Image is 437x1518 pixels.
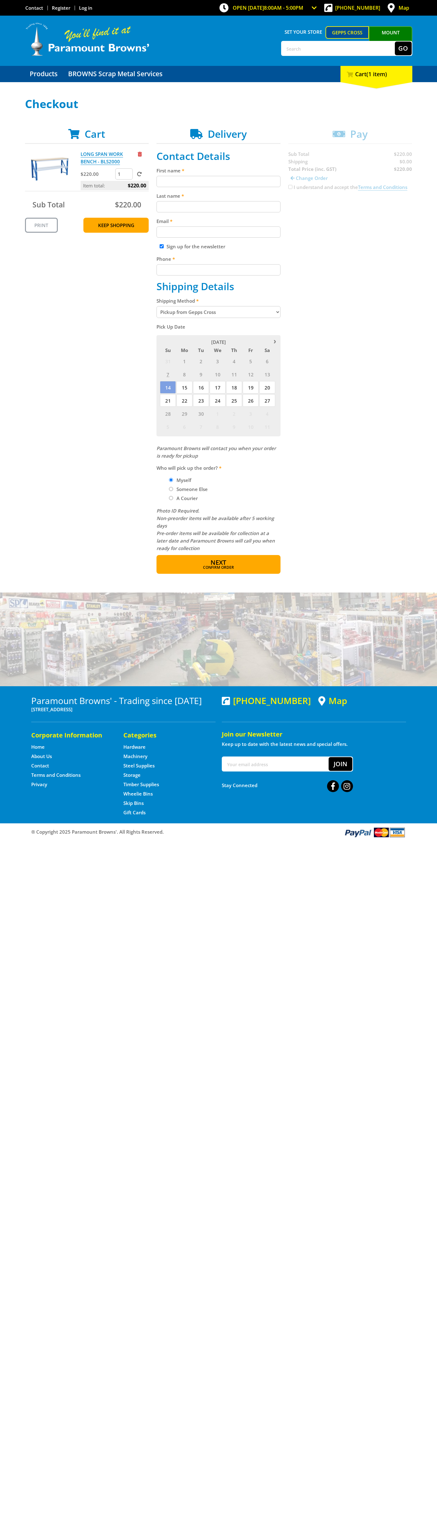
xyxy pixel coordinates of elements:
[176,420,192,433] span: 6
[174,484,210,494] label: Someone Else
[156,167,281,174] label: First name
[31,150,68,188] img: LONG SPAN WORK BENCH - BLS2000
[25,22,150,57] img: Paramount Browns'
[25,5,43,11] a: Go to the Contact page
[243,346,259,354] span: Fr
[123,781,159,788] a: Go to the Timber Supplies page
[25,98,412,110] h1: Checkout
[156,226,281,238] input: Please enter your email address.
[243,394,259,407] span: 26
[193,394,209,407] span: 23
[123,762,155,769] a: Go to the Steel Supplies page
[222,757,329,771] input: Your email address
[340,66,412,82] div: Cart
[31,772,81,778] a: Go to the Terms and Conditions page
[25,826,412,838] div: ® Copyright 2025 Paramount Browns'. All Rights Reserved.
[170,566,267,569] span: Confirm order
[211,339,226,345] span: [DATE]
[318,696,347,706] a: View a map of Gepps Cross location
[156,445,276,459] em: Paramount Browns will contact you when your order is ready for pickup
[52,5,70,11] a: Go to the registration page
[160,368,176,380] span: 7
[25,218,58,233] a: Print
[123,731,203,740] h5: Categories
[160,407,176,420] span: 28
[32,200,65,210] span: Sub Total
[210,407,226,420] span: 1
[138,151,142,157] a: Remove from cart
[369,26,412,50] a: Mount [PERSON_NAME]
[174,493,200,504] label: A Courier
[210,394,226,407] span: 24
[259,368,275,380] span: 13
[123,753,147,760] a: Go to the Machinery page
[259,420,275,433] span: 11
[31,731,111,740] h5: Corporate Information
[31,762,49,769] a: Go to the Contact page
[210,368,226,380] span: 10
[243,420,259,433] span: 10
[243,355,259,367] span: 5
[222,696,311,706] div: [PHONE_NUMBER]
[123,809,146,816] a: Go to the Gift Cards page
[123,744,146,750] a: Go to the Hardware page
[156,255,281,263] label: Phone
[156,508,275,551] em: Photo ID Required. Non-preorder items will be available after 5 working days Pre-order items will...
[210,346,226,354] span: We
[79,5,92,11] a: Log in
[259,355,275,367] span: 6
[31,696,216,706] h3: Paramount Browns' - Trading since [DATE]
[156,464,281,472] label: Who will pick up the order?
[169,478,173,482] input: Please select who will pick up the order.
[176,394,192,407] span: 22
[226,346,242,354] span: Th
[156,201,281,212] input: Please enter your last name.
[222,740,406,748] p: Keep up to date with the latest news and special offers.
[115,200,141,210] span: $220.00
[193,407,209,420] span: 30
[211,558,226,567] span: Next
[176,368,192,380] span: 8
[160,420,176,433] span: 5
[160,394,176,407] span: 21
[210,355,226,367] span: 3
[160,381,176,394] span: 14
[208,127,247,141] span: Delivery
[226,381,242,394] span: 18
[226,420,242,433] span: 9
[259,407,275,420] span: 4
[123,791,153,797] a: Go to the Wheelie Bins page
[176,355,192,367] span: 1
[123,772,141,778] a: Go to the Storage page
[169,487,173,491] input: Please select who will pick up the order.
[156,297,281,305] label: Shipping Method
[176,407,192,420] span: 29
[193,368,209,380] span: 9
[156,192,281,200] label: Last name
[210,381,226,394] span: 17
[325,26,369,39] a: Gepps Cross
[156,555,281,574] button: Next Confirm order
[329,757,352,771] button: Join
[264,4,303,11] span: 8:00am - 5:00pm
[243,381,259,394] span: 19
[31,753,52,760] a: Go to the About Us page
[366,70,387,78] span: (1 item)
[193,381,209,394] span: 16
[31,706,216,713] p: [STREET_ADDRESS]
[243,368,259,380] span: 12
[282,42,395,55] input: Search
[156,176,281,187] input: Please enter your first name.
[156,217,281,225] label: Email
[156,264,281,275] input: Please enter your telephone number.
[226,355,242,367] span: 4
[193,420,209,433] span: 7
[193,355,209,367] span: 2
[83,218,149,233] a: Keep Shopping
[31,744,45,750] a: Go to the Home page
[222,778,353,793] div: Stay Connected
[259,381,275,394] span: 20
[169,496,173,500] input: Please select who will pick up the order.
[259,394,275,407] span: 27
[259,346,275,354] span: Sa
